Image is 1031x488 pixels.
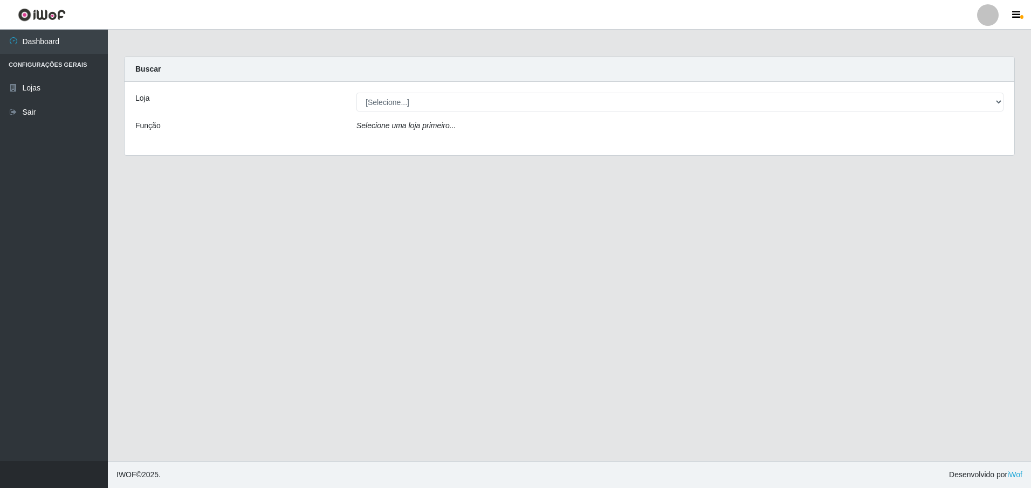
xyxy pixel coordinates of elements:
label: Função [135,120,161,131]
strong: Buscar [135,65,161,73]
span: IWOF [116,470,136,479]
label: Loja [135,93,149,104]
span: © 2025 . [116,469,161,480]
i: Selecione uma loja primeiro... [356,121,456,130]
a: iWof [1007,470,1022,479]
span: Desenvolvido por [949,469,1022,480]
img: CoreUI Logo [18,8,66,22]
